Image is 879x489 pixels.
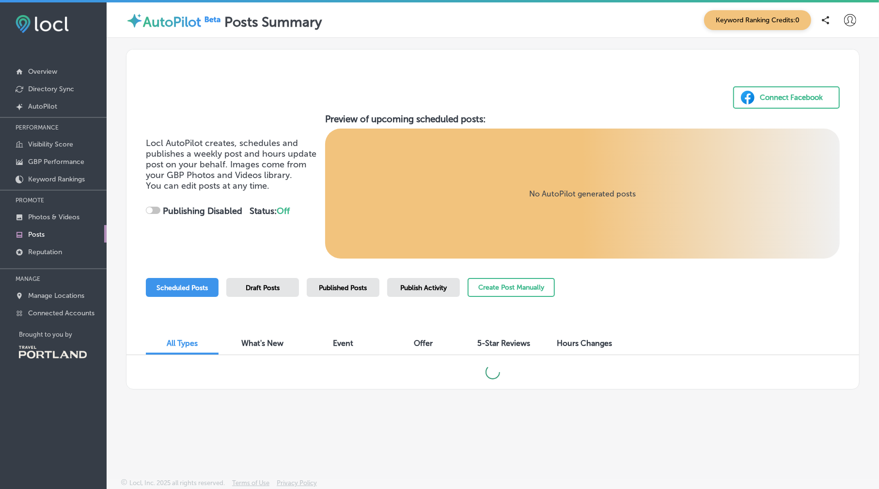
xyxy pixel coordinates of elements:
[157,284,208,292] span: Scheduled Posts
[733,86,840,109] button: Connect Facebook
[250,206,290,216] strong: Status:
[146,180,269,191] span: You can edit posts at any time.
[143,14,201,30] label: AutoPilot
[704,10,811,30] span: Keyword Ranking Credits: 0
[28,140,73,148] p: Visibility Score
[277,206,290,216] span: Off
[28,85,74,93] p: Directory Sync
[224,14,322,30] label: Posts Summary
[246,284,280,292] span: Draft Posts
[400,284,447,292] span: Publish Activity
[28,292,84,300] p: Manage Locations
[414,339,433,348] span: Offer
[129,479,225,487] p: Locl, Inc. 2025 all rights reserved.
[28,309,94,317] p: Connected Accounts
[28,175,85,183] p: Keyword Rankings
[167,339,198,348] span: All Types
[28,230,45,239] p: Posts
[146,138,316,180] span: Locl AutoPilot creates, schedules and publishes a weekly post and hours update post on your behal...
[319,284,367,292] span: Published Posts
[126,12,143,29] img: autopilot-icon
[19,346,87,359] img: Travel Portland
[557,339,612,348] span: Hours Changes
[478,339,531,348] span: 5-Star Reviews
[201,14,224,24] img: Beta
[468,278,555,297] button: Create Post Manually
[28,102,57,111] p: AutoPilot
[28,67,57,76] p: Overview
[333,339,353,348] span: Event
[163,206,242,216] strong: Publishing Disabled
[16,15,69,33] img: fda3e92497d09a02dc62c9cd864e3231.png
[529,189,636,198] p: No AutoPilot generated posts
[325,114,840,125] h3: Preview of upcoming scheduled posts:
[19,331,107,338] p: Brought to you by
[28,248,62,256] p: Reputation
[242,339,284,348] span: What's New
[760,90,823,105] div: Connect Facebook
[28,213,79,221] p: Photos & Videos
[28,158,84,166] p: GBP Performance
